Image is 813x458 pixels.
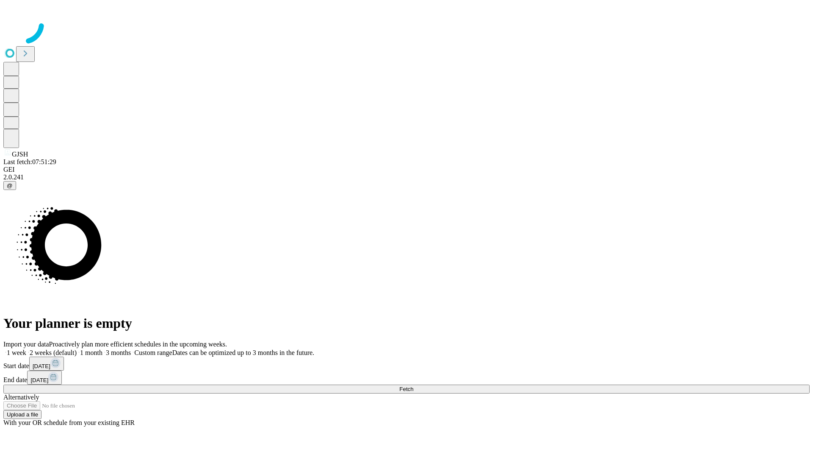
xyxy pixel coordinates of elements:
[3,419,135,426] span: With your OR schedule from your existing EHR
[33,363,50,369] span: [DATE]
[134,349,172,356] span: Custom range
[7,349,26,356] span: 1 week
[3,173,810,181] div: 2.0.241
[399,386,413,392] span: Fetch
[172,349,314,356] span: Dates can be optimized up to 3 months in the future.
[7,182,13,189] span: @
[3,357,810,371] div: Start date
[3,316,810,331] h1: Your planner is empty
[3,341,49,348] span: Import your data
[30,349,77,356] span: 2 weeks (default)
[3,410,41,419] button: Upload a file
[80,349,102,356] span: 1 month
[30,377,48,383] span: [DATE]
[106,349,131,356] span: 3 months
[29,357,64,371] button: [DATE]
[3,394,39,401] span: Alternatively
[12,151,28,158] span: GJSH
[3,181,16,190] button: @
[3,385,810,394] button: Fetch
[3,158,56,165] span: Last fetch: 07:51:29
[3,371,810,385] div: End date
[49,341,227,348] span: Proactively plan more efficient schedules in the upcoming weeks.
[27,371,62,385] button: [DATE]
[3,166,810,173] div: GEI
